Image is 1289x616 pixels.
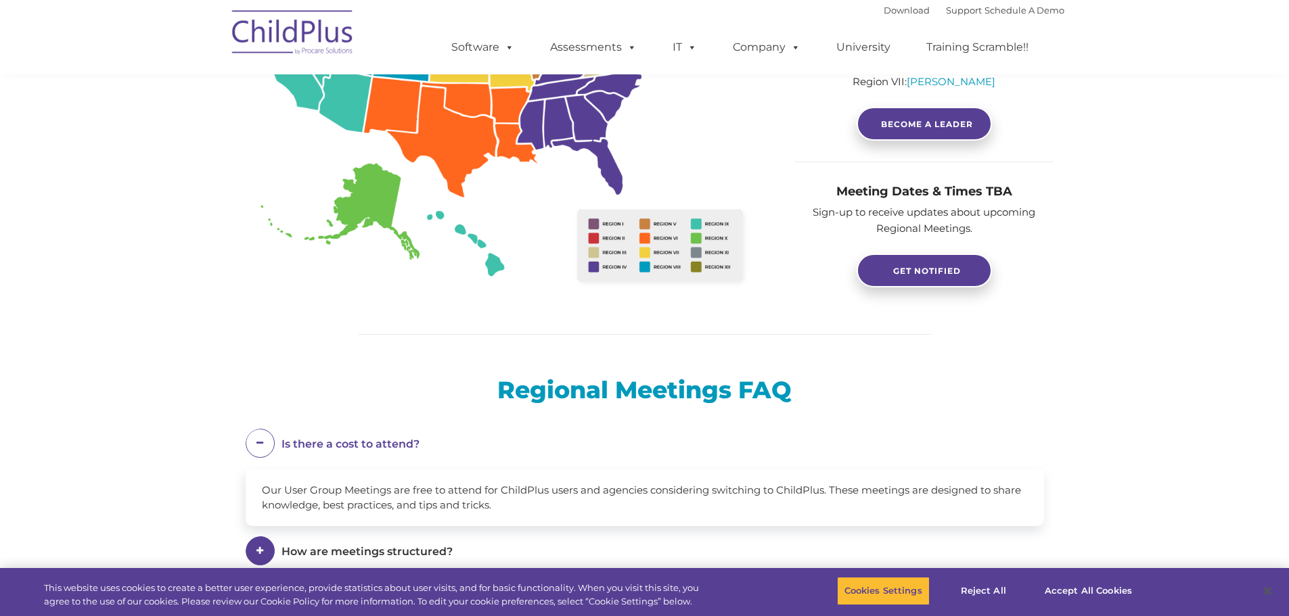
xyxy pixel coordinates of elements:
[857,107,992,141] a: BECOME A LEADER
[913,34,1042,61] a: Training Scramble!!
[537,34,650,61] a: Assessments
[884,5,930,16] a: Download
[794,182,1054,201] h4: Meeting Dates & Times TBA
[794,204,1054,237] p: Sign-up to receive updates about upcoming Regional Meetings.
[281,437,420,450] span: Is there a cost to attend?
[44,582,709,608] div: This website uses cookies to create a better user experience, provide statistics about user visit...
[246,375,1044,405] h2: Regional Meetings FAQ
[719,34,814,61] a: Company
[438,34,528,61] a: Software
[893,266,961,276] span: GET NOTIFIED
[881,119,973,129] span: BECOME A LEADER
[837,577,930,605] button: Cookies Settings
[659,34,710,61] a: IT
[225,1,361,68] img: ChildPlus by Procare Solutions
[857,254,992,287] a: GET NOTIFIED
[946,5,982,16] a: Support
[823,34,904,61] a: University
[907,75,995,88] a: [PERSON_NAME]
[246,469,1044,526] div: Our User Group Meetings are free to attend for ChildPlus users and agencies considering switching...
[1037,577,1139,605] button: Accept All Cookies
[985,5,1064,16] a: Schedule A Demo
[1252,576,1282,606] button: Close
[794,74,1054,90] p: Region VII:
[884,5,1064,16] font: |
[281,545,453,558] span: How are meetings structured?
[941,577,1026,605] button: Reject All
